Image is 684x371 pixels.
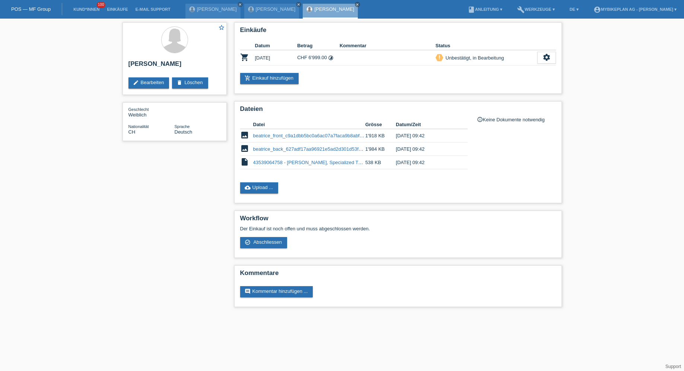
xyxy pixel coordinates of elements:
[297,3,300,6] i: close
[245,75,251,81] i: add_shopping_cart
[240,286,313,297] a: commentKommentar hinzufügen ...
[240,131,249,140] i: image
[240,26,556,38] h2: Einkäufe
[340,41,436,50] th: Kommentar
[594,6,601,13] i: account_circle
[396,156,457,169] td: [DATE] 09:42
[176,80,182,86] i: delete
[240,144,249,153] i: image
[97,2,106,8] span: 100
[128,124,149,129] span: Nationalität
[255,41,298,50] th: Datum
[365,143,396,156] td: 1'984 KB
[245,185,251,191] i: cloud_upload
[172,77,208,89] a: deleteLöschen
[240,269,556,281] h2: Kommentare
[240,105,556,116] h2: Dateien
[175,124,190,129] span: Sprache
[590,7,680,12] a: account_circleMybikeplan AG - [PERSON_NAME] ▾
[543,53,551,61] i: settings
[218,24,225,32] a: star_border
[240,73,299,84] a: add_shopping_cartEinkauf hinzufügen
[128,107,149,112] span: Geschlecht
[365,120,396,129] th: Grösse
[175,129,193,135] span: Deutsch
[566,7,582,12] a: DE ▾
[197,6,237,12] a: [PERSON_NAME]
[238,3,242,6] i: close
[255,50,298,65] td: [DATE]
[128,60,221,71] h2: [PERSON_NAME]
[218,24,225,31] i: star_border
[314,6,354,12] a: [PERSON_NAME]
[245,288,251,294] i: comment
[443,54,504,62] div: Unbestätigt, in Bearbeitung
[253,133,377,138] a: beatrice_front_c9a1dbb5bc0a6ac07a7faca9b8abf91f.jpeg
[355,2,360,7] a: close
[365,129,396,143] td: 1'918 KB
[365,156,396,169] td: 538 KB
[132,7,174,12] a: E-Mail Support
[396,143,457,156] td: [DATE] 09:42
[128,129,136,135] span: Schweiz
[477,116,483,122] i: info_outline
[245,239,251,245] i: check_circle_outline
[253,160,417,165] a: 43539064758 - [PERSON_NAME], Specialized Turbo Levo 4 Comp Alloy.pdf
[517,6,525,13] i: build
[297,41,340,50] th: Betrag
[11,6,51,12] a: POS — MF Group
[240,215,556,226] h2: Workflow
[396,120,457,129] th: Datum/Zeit
[297,50,340,65] td: CHF 6'999.00
[468,6,475,13] i: book
[253,120,365,129] th: Datei
[70,7,103,12] a: Kund*innen
[253,146,380,152] a: beatrice_back_627adf17aa96921e5ad2d301d53f6707.jpeg
[396,129,457,143] td: [DATE] 09:42
[128,106,175,118] div: Weiblich
[133,80,139,86] i: edit
[240,182,279,194] a: cloud_uploadUpload ...
[477,116,556,122] div: Keine Dokumente notwendig
[240,226,556,231] p: Der Einkauf ist noch offen und muss abgeschlossen werden.
[103,7,131,12] a: Einkäufe
[240,53,249,62] i: POSP00027312
[240,157,249,166] i: insert_drive_file
[665,364,681,369] a: Support
[328,55,334,61] i: Fixe Raten (48 Raten)
[436,41,537,50] th: Status
[356,3,359,6] i: close
[256,6,296,12] a: [PERSON_NAME]
[253,239,282,245] span: Abschliessen
[437,55,442,60] i: priority_high
[513,7,559,12] a: buildWerkzeuge ▾
[296,2,301,7] a: close
[238,2,243,7] a: close
[128,77,169,89] a: editBearbeiten
[240,237,287,248] a: check_circle_outline Abschliessen
[464,7,506,12] a: bookAnleitung ▾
